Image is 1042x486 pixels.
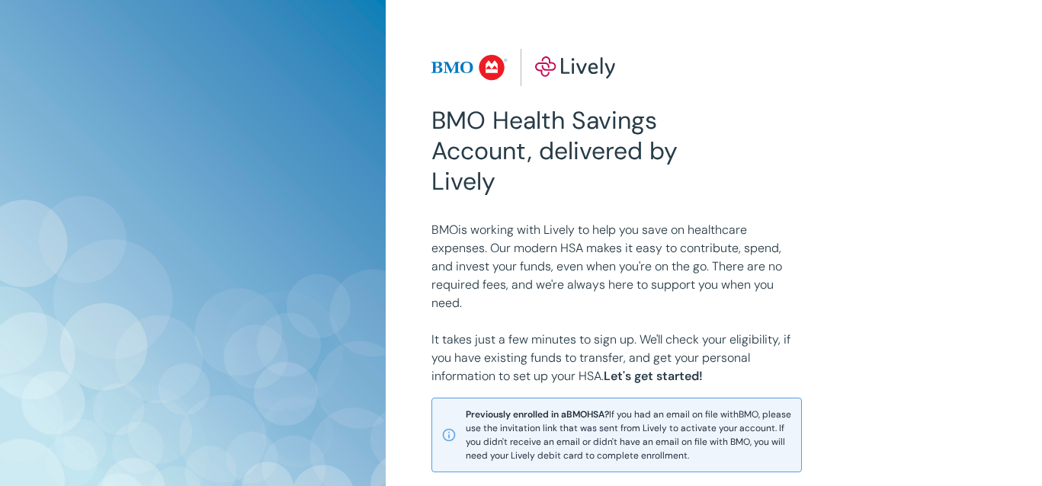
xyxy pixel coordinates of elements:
[466,408,609,420] strong: Previously enrolled in a BMO HSA?
[604,368,703,384] strong: Let's get started!
[466,408,792,462] span: If you had an email on file with BMO , please use the invitation link that was sent from Lively t...
[431,49,616,87] img: Lively
[431,105,705,197] h2: BMO Health Savings Account, delivered by Lively
[431,331,802,385] p: It takes just a few minutes to sign up. We'll check your eligibility, if you have existing funds ...
[431,221,802,312] p: BMO is working with Lively to help you save on healthcare expenses. Our modern HSA makes it easy ...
